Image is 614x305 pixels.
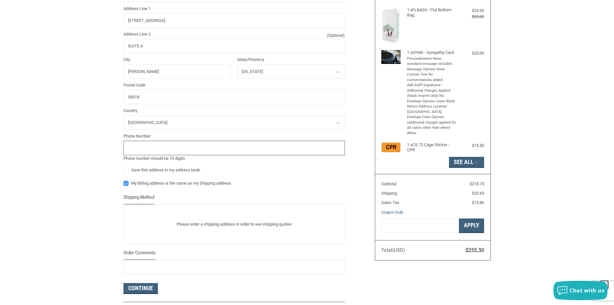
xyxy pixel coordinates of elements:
button: Chat with us [553,281,608,300]
div: $25.00 [458,14,484,20]
li: Envelope Options Leave Blank [407,99,457,104]
h4: 1 x FLBAG6 - Flat Bottom Bag [407,7,457,18]
label: City [123,56,231,63]
span: $218.75 [470,181,484,186]
div: $15.50 [458,142,484,149]
span: $255.30 [465,247,484,253]
label: Country [123,107,345,114]
h4: 1 x CS-72 Cage Sticker - CPR [407,142,457,153]
span: Total (USD) [381,247,405,253]
div: $25.00 [458,50,484,56]
li: Message Options None [407,67,457,72]
li: Custom Text No customizations added [407,72,457,83]
label: Address Line 1 [123,5,345,12]
span: Sales Tax [381,200,399,205]
label: My Billing address is the same as my Shipping address [123,181,345,186]
span: Shipping [381,191,397,196]
div: $23.00 [458,7,484,14]
button: Apply [459,219,484,233]
button: See All [449,157,484,168]
li: Envelope Color Options (additional charges applied for all colors other than white) White [407,115,457,136]
li: Add Staff Signatures - Additional Charges Applied (black imprint only) No [407,83,457,99]
legend: Order Comments [123,249,156,260]
label: Address Line 2 [123,31,345,37]
li: Return Address Location [GEOGRAPHIC_DATA] [407,104,457,115]
span: Chat with us [570,287,604,294]
span: $20.69 [472,191,484,196]
div: Phone number should be 10 digits [123,155,345,162]
a: Coupon Code [381,210,403,215]
button: Continue [123,283,158,294]
label: State/Province [237,56,345,63]
legend: Shipping Method [123,194,154,204]
span: Subtotal [381,181,396,186]
h4: 1 x SYM6 - Sympathy Card [407,50,457,55]
p: Please enter a shipping address in order to see shipping quotes [124,218,345,230]
li: Personalization None - standard message included [407,56,457,67]
input: Gift Certificate or Coupon Code [381,219,459,233]
label: Postal Code [123,82,345,88]
span: $15.86 [472,200,484,205]
label: Phone Number [123,133,345,139]
small: (Optional) [327,32,345,39]
label: Save this address in my address book. [123,168,345,173]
